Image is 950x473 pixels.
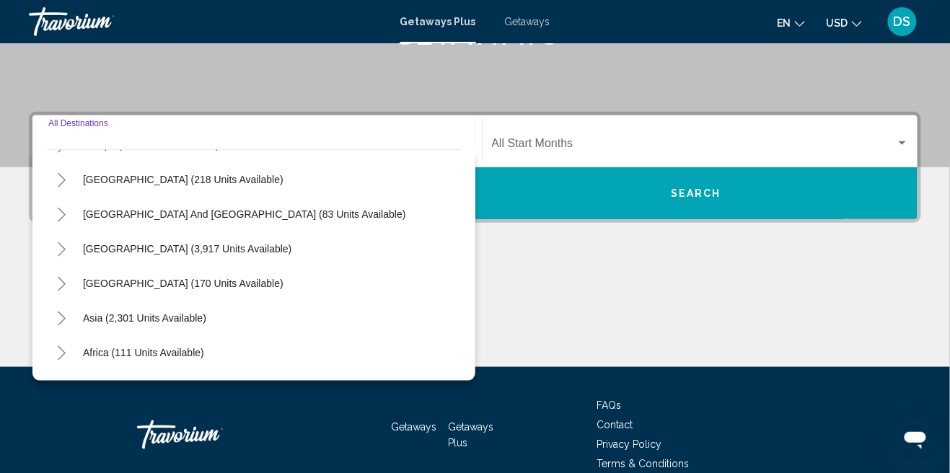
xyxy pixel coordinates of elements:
span: USD [827,17,848,29]
button: User Menu [884,6,921,37]
span: [GEOGRAPHIC_DATA] (218 units available) [83,174,283,185]
button: Change currency [827,12,862,33]
a: Privacy Policy [597,438,661,450]
button: Change language [778,12,805,33]
button: [GEOGRAPHIC_DATA] (3,917 units available) [76,232,299,265]
a: Travorium [137,413,281,456]
button: Toggle Middle East (384 units available) [47,373,76,402]
button: [GEOGRAPHIC_DATA] (384 units available) [76,371,291,404]
div: Search widget [32,115,918,219]
span: [GEOGRAPHIC_DATA] (170 units available) [83,278,283,289]
span: [GEOGRAPHIC_DATA] and [GEOGRAPHIC_DATA] (83 units available) [83,208,406,220]
button: Africa (111 units available) [76,336,211,369]
button: [GEOGRAPHIC_DATA] (170 units available) [76,267,291,300]
a: Terms & Conditions [597,458,689,469]
span: Search [671,188,721,200]
span: Africa (111 units available) [83,347,204,358]
iframe: Кнопка для запуску вікна повідомлень [892,415,938,461]
span: en [778,17,791,29]
button: Toggle South America (3,917 units available) [47,234,76,263]
button: [GEOGRAPHIC_DATA] and [GEOGRAPHIC_DATA] (83 units available) [76,198,413,231]
button: Toggle Australia (218 units available) [47,165,76,194]
span: DS [894,14,911,29]
button: Toggle South Pacific and Oceania (83 units available) [47,200,76,229]
a: Travorium [29,7,386,36]
button: Toggle Central America (170 units available) [47,269,76,298]
a: Getaways [505,16,550,27]
a: FAQs [597,399,621,411]
a: Getaways Plus [448,421,493,448]
a: Contact [597,419,633,430]
span: [GEOGRAPHIC_DATA] (3,917 units available) [83,243,291,255]
button: Toggle Asia (2,301 units available) [47,304,76,332]
button: Asia (2,301 units available) [76,301,214,335]
span: Asia (2,301 units available) [83,312,206,324]
a: Getaways [392,421,437,433]
button: Search [475,167,918,219]
button: [GEOGRAPHIC_DATA] (218 units available) [76,163,291,196]
a: Getaways Plus [400,16,476,27]
button: Toggle Africa (111 units available) [47,338,76,367]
